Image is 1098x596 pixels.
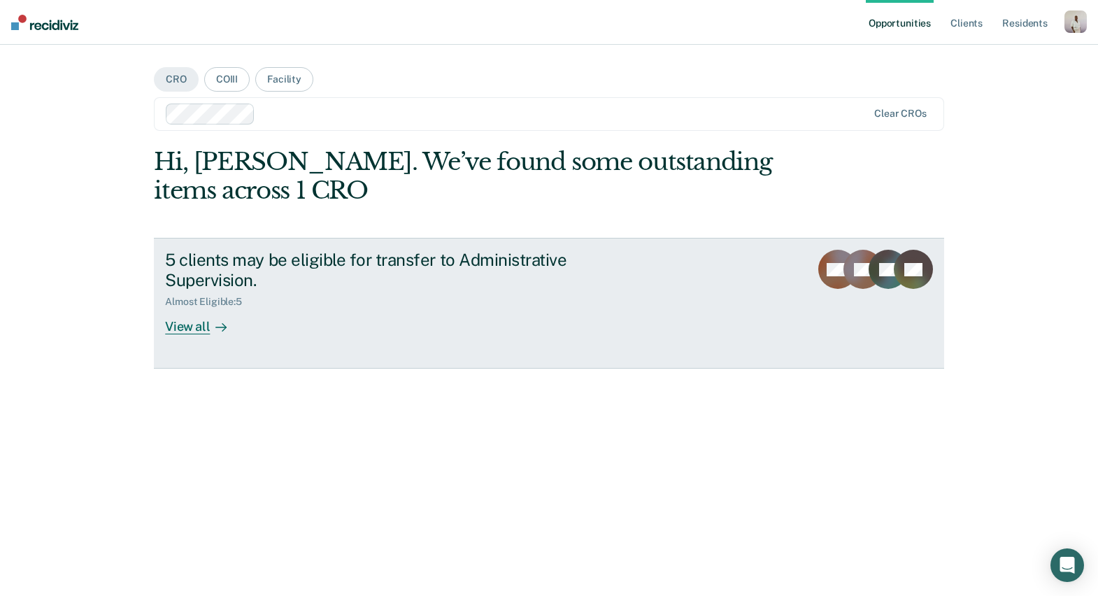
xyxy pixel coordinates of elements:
[874,108,927,120] div: Clear CROs
[154,148,786,205] div: Hi, [PERSON_NAME]. We’ve found some outstanding items across 1 CRO
[165,296,253,308] div: Almost Eligible : 5
[165,308,243,335] div: View all
[165,250,656,290] div: 5 clients may be eligible for transfer to Administrative Supervision.
[204,67,250,92] button: COIII
[154,67,199,92] button: CRO
[154,238,944,369] a: 5 clients may be eligible for transfer to Administrative Supervision.Almost Eligible:5View all
[1050,548,1084,582] div: Open Intercom Messenger
[255,67,313,92] button: Facility
[11,15,78,30] img: Recidiviz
